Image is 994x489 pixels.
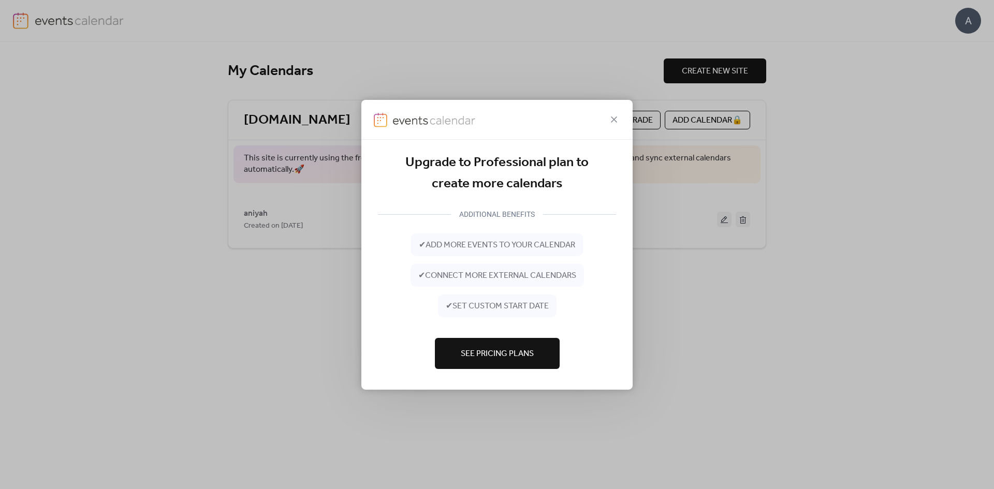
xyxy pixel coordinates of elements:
[378,152,616,195] div: Upgrade to Professional plan to create more calendars
[435,338,560,369] button: See Pricing Plans
[418,270,576,282] span: ✔ connect more external calendars
[374,112,387,127] img: logo-icon
[451,208,543,220] div: ADDITIONAL BENEFITS
[461,348,534,360] span: See Pricing Plans
[419,239,575,251] span: ✔ add more events to your calendar
[446,300,549,313] span: ✔ set custom start date
[392,112,476,127] img: logo-type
